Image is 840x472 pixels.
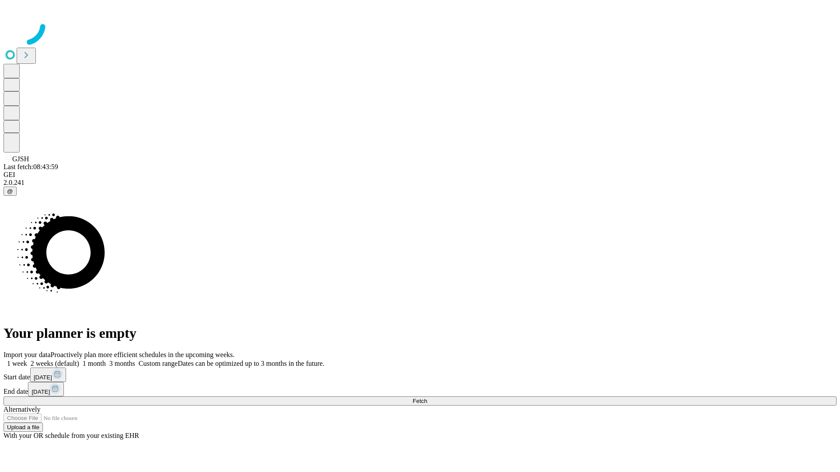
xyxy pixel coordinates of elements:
[3,163,58,170] span: Last fetch: 08:43:59
[30,368,66,382] button: [DATE]
[3,382,836,396] div: End date
[3,423,43,432] button: Upload a file
[3,171,836,179] div: GEI
[31,389,50,395] span: [DATE]
[3,187,17,196] button: @
[51,351,234,358] span: Proactively plan more efficient schedules in the upcoming weeks.
[139,360,178,367] span: Custom range
[3,325,836,341] h1: Your planner is empty
[7,360,27,367] span: 1 week
[12,155,29,163] span: GJSH
[28,382,64,396] button: [DATE]
[34,374,52,381] span: [DATE]
[413,398,427,404] span: Fetch
[31,360,79,367] span: 2 weeks (default)
[178,360,324,367] span: Dates can be optimized up to 3 months in the future.
[3,432,139,439] span: With your OR schedule from your existing EHR
[3,406,40,413] span: Alternatively
[83,360,106,367] span: 1 month
[3,351,51,358] span: Import your data
[3,396,836,406] button: Fetch
[109,360,135,367] span: 3 months
[3,179,836,187] div: 2.0.241
[3,368,836,382] div: Start date
[7,188,13,194] span: @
